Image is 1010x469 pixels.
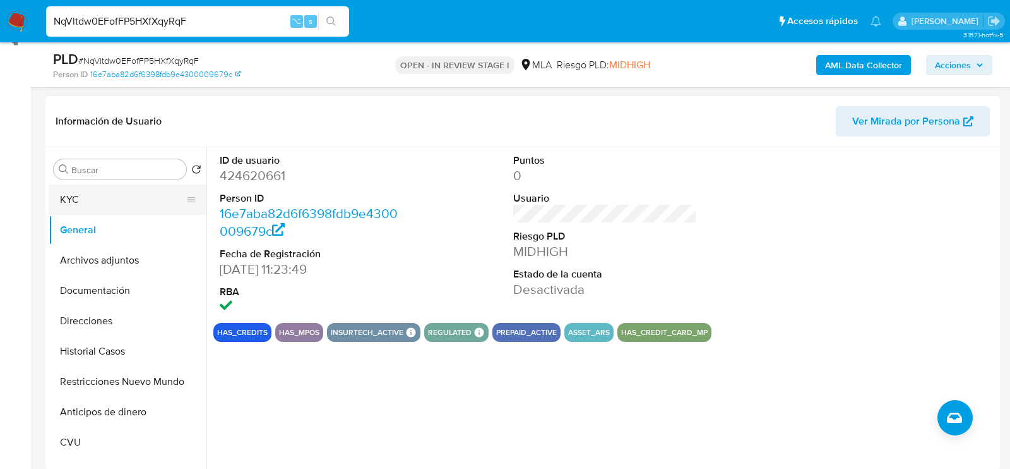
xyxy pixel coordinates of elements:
[513,281,696,298] dd: Desactivada
[513,154,696,167] dt: Puntos
[220,260,403,278] dd: [DATE] 11:23:49
[49,215,206,245] button: General
[852,106,960,137] span: Ver Mirada por Persona
[568,330,610,335] button: asset_ars
[220,154,403,167] dt: ID de usuario
[220,204,398,240] a: 16e7aba82d6f6398fdb9e4300009679c
[49,245,206,276] button: Archivos adjuntos
[220,285,403,299] dt: RBA
[331,330,403,335] button: insurtech_active
[292,15,301,27] span: ⌥
[557,58,650,72] span: Riesgo PLD:
[49,185,196,215] button: KYC
[621,330,708,335] button: has_credit_card_mp
[49,306,206,336] button: Direcciones
[520,58,552,72] div: MLA
[90,69,241,80] a: 16e7aba82d6f6398fdb9e4300009679c
[71,164,181,176] input: Buscar
[46,13,349,30] input: Buscar usuario o caso...
[870,16,881,27] a: Notificaciones
[513,243,696,260] dd: MIDHIGH
[935,55,971,75] span: Acciones
[309,15,312,27] span: s
[217,330,268,335] button: has_credits
[78,54,199,67] span: # NqVltdw0EFofFP5HXfXqyRqF
[513,229,696,243] dt: Riesgo PLD
[49,336,206,367] button: Historial Casos
[49,397,206,427] button: Anticipos de dinero
[191,164,201,178] button: Volver al orden por defecto
[56,115,162,128] h1: Información de Usuario
[513,167,696,185] dd: 0
[787,15,858,28] span: Accesos rápidos
[53,69,88,80] b: Person ID
[59,164,69,174] button: Buscar
[49,427,206,458] button: CVU
[318,13,344,30] button: search-icon
[428,330,472,335] button: regulated
[220,247,403,261] dt: Fecha de Registración
[279,330,319,335] button: has_mpos
[49,367,206,397] button: Restricciones Nuevo Mundo
[816,55,911,75] button: AML Data Collector
[987,15,1001,28] a: Salir
[609,58,650,72] span: MIDHIGH
[836,106,990,137] button: Ver Mirada por Persona
[49,276,206,306] button: Documentación
[220,167,403,185] dd: 424620661
[825,55,902,75] b: AML Data Collector
[513,192,696,205] dt: Usuario
[220,192,403,205] dt: Person ID
[513,267,696,281] dt: Estado de la cuenta
[496,330,557,335] button: prepaid_active
[963,30,1004,40] span: 3.157.1-hotfix-5
[926,55,992,75] button: Acciones
[395,56,514,74] p: OPEN - IN REVIEW STAGE I
[912,15,983,27] p: lourdes.morinigo@mercadolibre.com
[53,49,78,69] b: PLD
